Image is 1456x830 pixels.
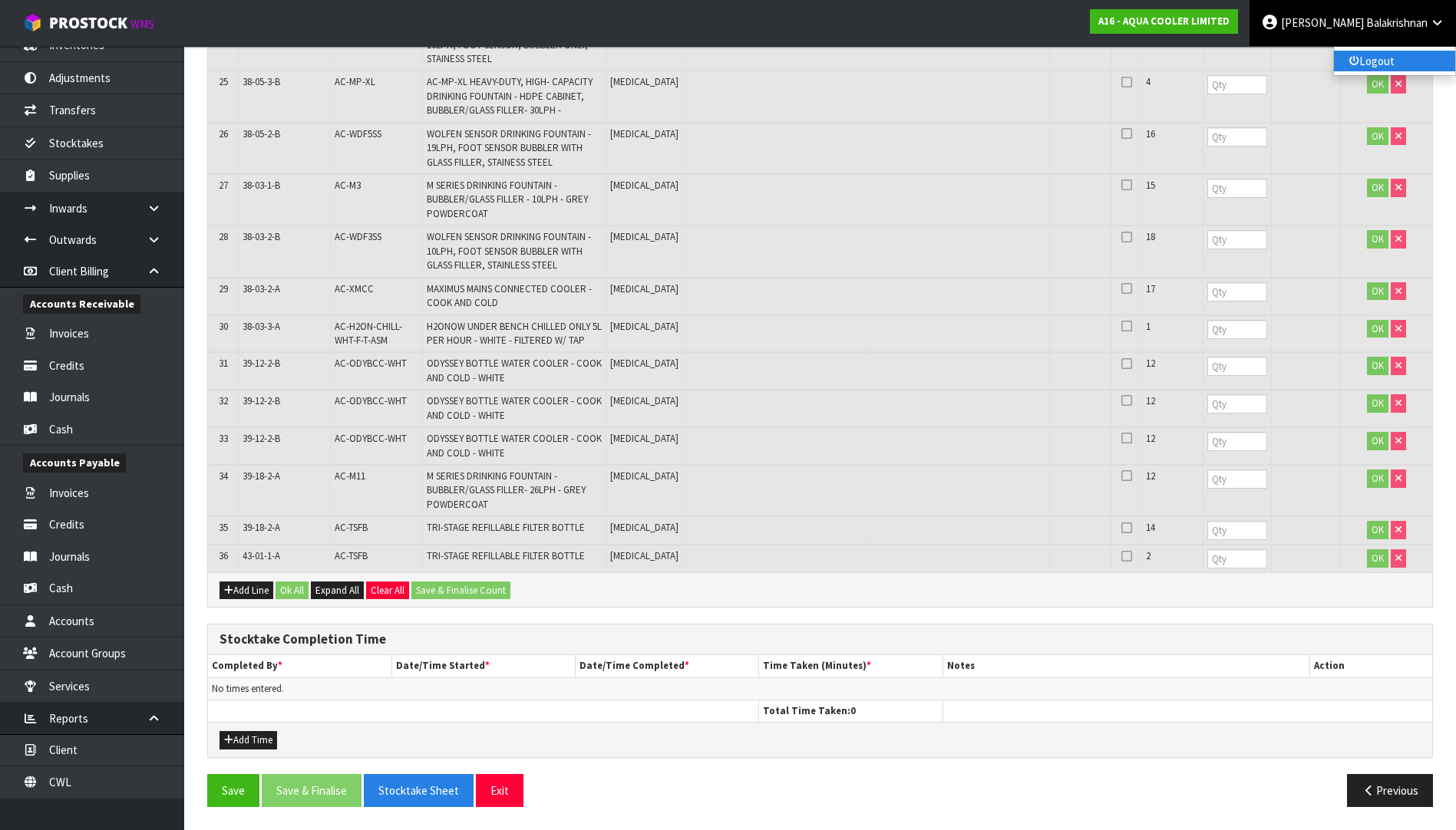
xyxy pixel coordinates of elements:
[1367,75,1388,94] button: OK
[610,282,678,295] span: [MEDICAL_DATA]
[335,521,368,534] span: AC-TSFB
[610,432,678,445] span: [MEDICAL_DATA]
[1146,394,1155,407] span: 12
[243,230,280,243] span: 38-03-2-B
[335,320,402,347] span: AC-H2ON-CHILL-WHT-F-T-ASM
[610,549,678,562] span: [MEDICAL_DATA]
[1146,549,1151,562] span: 2
[1367,357,1388,375] button: OK
[1207,179,1268,198] input: Qty
[1207,549,1268,568] input: Qty
[1367,521,1388,539] button: OK
[1090,9,1238,34] a: A16 - AQUA COOLER LIMITED
[427,521,585,534] span: TRI-STAGE REFILLABLE FILTER BOTTLE
[219,521,228,534] span: 35
[243,127,280,140] span: 38-05-2-B
[220,581,273,600] button: Add Line
[1207,230,1268,249] input: Qty
[130,17,154,31] small: WMS
[243,521,280,534] span: 39-18-2-A
[335,549,368,562] span: AC-TSFB
[1367,230,1388,249] button: OK
[411,581,510,600] button: Save & Finalise Count
[1372,472,1384,485] span: OK
[476,774,523,807] button: Exit
[1372,552,1384,565] span: OK
[610,469,678,483] span: [MEDICAL_DATA]
[219,75,228,88] span: 25
[1207,75,1268,94] input: Qty
[610,521,678,534] span: [MEDICAL_DATA]
[1207,394,1268,413] input: Qty
[243,357,280,370] span: 39-12-2-B
[335,75,375,88] span: AC-MP-XL
[1372,130,1384,143] span: OK
[1207,127,1268,147] input: Qty
[1372,397,1384,410] span: OK
[1367,469,1388,488] button: OK
[1367,282,1388,301] button: OK
[759,700,943,722] th: Total Time Taken:
[1367,549,1388,568] button: OK
[576,655,759,677] th: Date/Time Completed
[1310,655,1433,677] th: Action
[427,432,602,459] span: ODYSSEY BOTTLE WATER COOLER - COOK AND COLD - WHITE
[219,127,228,140] span: 26
[23,295,140,314] span: Accounts Receivable
[219,549,228,562] span: 36
[315,584,359,597] span: Expand All
[391,655,575,677] th: Date/Time Started
[1372,232,1384,245] span: OK
[219,230,228,243] span: 28
[1207,432,1268,451] input: Qty
[243,282,280,295] span: 38-03-2-A
[427,75,593,117] span: AC-MP-XL HEAVY-DUTY, HIGH- CAPACITY DRINKING FOUNTAIN - HDPE CABINET, BUBBLER/GLASS FILLER- 30LPH -
[207,774,259,807] button: Save
[219,469,228,483] span: 34
[243,394,280,407] span: 39-12-2-B
[427,282,592,309] span: MAXIMUS MAINS CONNECTED COOLER - COOK AND COLD
[1372,181,1384,194] span: OK
[427,549,585,562] span: TRI-STAGE REFILLABLE FILTER BOTTLE
[243,179,280,192] span: 38-03-1-B
[23,13,42,32] img: cube-alt.png
[1372,434,1384,447] span: OK
[1207,469,1268,489] input: Qty
[219,394,228,407] span: 32
[311,581,364,600] button: Expand All
[610,394,678,407] span: [MEDICAL_DATA]
[1207,521,1268,540] input: Qty
[427,394,602,421] span: ODYSSEY BOTTLE WATER COOLER - COOK AND COLD - WHITE
[1146,469,1155,483] span: 12
[759,655,943,677] th: Time Taken (Minutes)
[610,179,678,192] span: [MEDICAL_DATA]
[220,632,1421,647] h3: Stocktake Completion Time
[1372,322,1384,335] span: OK
[1207,320,1268,339] input: Qty
[1281,15,1364,30] span: [PERSON_NAME]
[219,320,228,333] span: 30
[1367,127,1388,146] button: OK
[262,774,362,807] button: Save & Finalise
[366,581,409,600] button: Clear All
[243,75,280,88] span: 38-05-3-B
[1146,320,1151,333] span: 1
[1367,179,1388,197] button: OK
[219,357,228,370] span: 31
[610,75,678,88] span: [MEDICAL_DATA]
[1372,523,1384,536] span: OK
[610,320,678,333] span: [MEDICAL_DATA]
[1207,282,1268,301] input: Qty
[243,320,280,333] span: 38-03-3-A
[243,432,280,445] span: 39-12-2-B
[1372,285,1384,298] span: OK
[219,282,228,295] span: 29
[427,469,586,511] span: M SERIES DRINKING FOUNTAIN - BUBBLER/GLASS FILLER- 26LPH - GREY POWDERCOAT
[1146,432,1155,445] span: 12
[219,179,228,192] span: 27
[208,655,391,677] th: Completed By
[1372,77,1384,91] span: OK
[1146,127,1155,140] span: 16
[208,677,1432,700] td: No times entered.
[1146,282,1155,295] span: 17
